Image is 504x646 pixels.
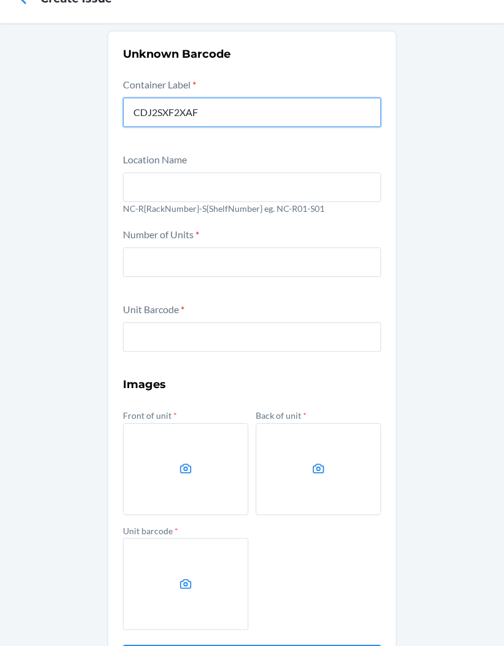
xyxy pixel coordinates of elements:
label: Back of unit [256,410,307,421]
label: Unit barcode [123,526,178,536]
h2: Unknown Barcode [123,46,381,62]
label: Unit Barcode [123,303,184,315]
label: Number of Units [123,228,199,240]
p: NC-R{RackNumber}-S{ShelfNumber} eg. NC-R01-S01 [123,202,381,215]
label: Location Name [123,154,187,165]
label: Front of unit [123,410,177,421]
h3: Images [123,376,381,392]
label: Container Label [123,79,196,90]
